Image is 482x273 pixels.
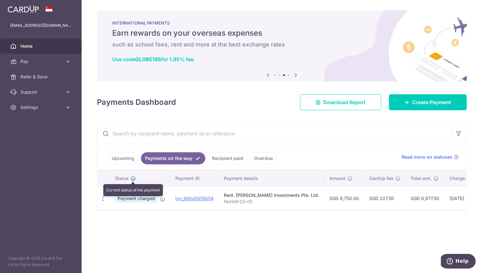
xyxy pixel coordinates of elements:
[219,170,324,187] th: Payment details
[329,175,346,182] span: Amount
[8,5,39,13] img: CardUp
[97,97,176,108] h4: Payments Dashboard
[20,104,62,111] span: Settings
[103,184,163,196] div: Current status of the payment
[324,187,364,210] td: SGD 8,750.00
[449,175,476,182] span: Charge date
[112,28,451,38] h5: Earn rewards on your overseas expenses
[129,176,136,181] a: Current status of the payment
[300,94,381,110] a: Download Report
[135,56,161,62] b: GLOBE185
[364,187,405,210] td: SGD 227.50
[20,74,62,80] span: Refer & Save
[141,152,205,164] a: Payments on the way
[97,10,467,82] img: International Payment Banner
[20,89,62,95] span: Support
[402,154,459,160] a: Read more on statuses
[389,94,467,110] a: Create Payment
[405,187,444,210] td: SGD 8,977.50
[323,98,366,106] span: Download Report
[170,170,219,187] th: Payment ID
[402,154,452,160] span: Read more on statuses
[115,175,129,182] span: Status
[175,196,214,201] a: txn_98ba5d55b54
[97,123,451,144] input: Search by recipient name, payment id or reference
[441,254,476,270] iframe: Opens a widget where you can find more information
[411,175,432,182] span: Total amt.
[112,56,195,62] a: Use codeGLOBE185for 1.85% fee.
[10,22,71,29] p: [EMAIL_ADDRESS][DOMAIN_NAME]
[250,152,277,164] a: Overdue
[369,175,393,182] span: CardUp fee
[224,198,319,205] p: Fernhill 03-05
[224,192,319,198] div: Rent. [PERSON_NAME] Investments Pte. Ltd.
[412,98,451,106] span: Create Payment
[20,58,62,65] span: Pay
[112,41,451,48] h6: such as school fees, rent and more at the best exchange rates
[208,152,247,164] a: Recipient paid
[112,20,451,25] p: INTERNATIONAL PAYMENTS
[107,152,138,164] a: Upcoming
[20,43,62,49] span: Home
